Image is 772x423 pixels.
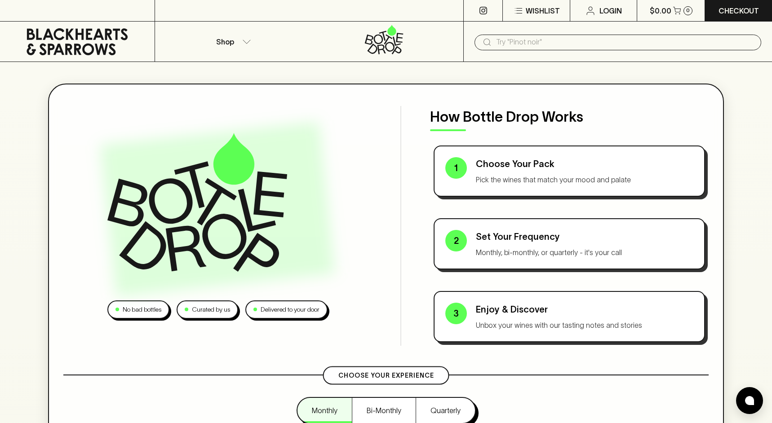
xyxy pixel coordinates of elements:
p: Shop [216,36,234,47]
button: Shop [155,22,309,62]
input: Try "Pinot noir" [496,35,754,49]
img: Bottle Drop [107,133,287,271]
button: Monthly [297,398,352,423]
p: Monthly, bi-monthly, or quarterly - it's your call [476,247,693,258]
div: 3 [445,303,467,324]
img: bubble-icon [745,396,754,405]
p: No bad bottles [123,305,161,314]
p: Unbox your wines with our tasting notes and stories [476,320,693,330]
p: Enjoy & Discover [476,303,693,316]
p: 0 [686,8,690,13]
p: Login [599,5,622,16]
p: Pick the wines that match your mood and palate [476,174,693,185]
p: Choose Your Pack [476,157,693,171]
button: Bi-Monthly [352,398,416,423]
p: Curated by us [192,305,230,314]
p: Delivered to your door [261,305,319,314]
p: How Bottle Drop Works [430,106,709,128]
p: ⠀ [155,5,163,16]
button: Quarterly [416,398,475,423]
p: Choose Your Experience [338,371,434,380]
p: Set Your Frequency [476,230,693,243]
div: 1 [445,157,467,179]
p: Checkout [719,5,759,16]
p: $0.00 [650,5,671,16]
p: Wishlist [526,5,560,16]
div: 2 [445,230,467,251]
